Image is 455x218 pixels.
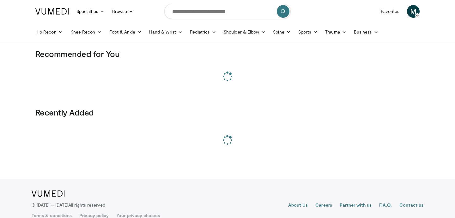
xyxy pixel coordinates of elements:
[350,26,382,38] a: Business
[145,26,186,38] a: Hand & Wrist
[35,107,420,117] h3: Recently Added
[321,26,350,38] a: Trauma
[294,26,322,38] a: Sports
[35,8,69,15] img: VuMedi Logo
[340,202,372,209] a: Partner with us
[407,5,420,18] a: M
[32,190,65,197] img: VuMedi Logo
[73,5,108,18] a: Specialties
[35,49,420,59] h3: Recommended for You
[288,202,308,209] a: About Us
[106,26,146,38] a: Foot & Ankle
[399,202,423,209] a: Contact us
[32,202,106,208] p: © [DATE] – [DATE]
[68,202,105,208] span: All rights reserved
[186,26,220,38] a: Pediatrics
[220,26,269,38] a: Shoulder & Elbow
[315,202,332,209] a: Careers
[67,26,106,38] a: Knee Recon
[32,26,67,38] a: Hip Recon
[164,4,291,19] input: Search topics, interventions
[269,26,294,38] a: Spine
[108,5,137,18] a: Browse
[377,5,403,18] a: Favorites
[379,202,392,209] a: F.A.Q.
